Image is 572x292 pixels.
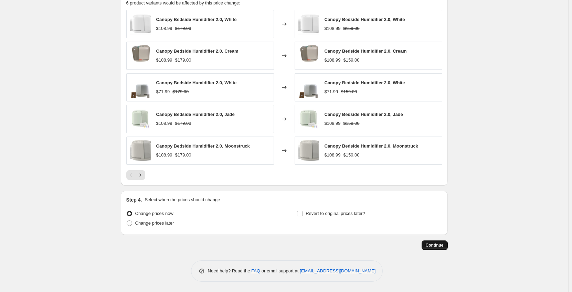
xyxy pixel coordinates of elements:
[175,120,191,127] strike: $179.00
[156,57,172,64] div: $108.99
[156,120,172,127] div: $108.99
[156,17,237,22] span: Canopy Bedside Humidifier 2.0, White
[130,14,151,34] img: Screenshot_2025-03-28_5.26.17_PM_80x.png
[343,152,360,159] strike: $159.00
[175,57,191,64] strike: $179.00
[325,57,341,64] div: $108.99
[130,45,151,66] img: 414eb579-6ebf-42f2-ae8e-1d7cfeeed3b6_80x.png
[422,240,448,250] button: Continue
[126,170,145,180] nav: Pagination
[325,48,407,54] span: Canopy Bedside Humidifier 2.0, Cream
[251,268,260,273] a: FAQ
[306,211,365,216] span: Revert to original prices later?
[156,80,237,85] span: Canopy Bedside Humidifier 2.0, White
[298,14,319,34] img: Screenshot_2025-03-28_5.26.17_PM_80x.png
[156,48,239,54] span: Canopy Bedside Humidifier 2.0, Cream
[298,77,319,98] img: b958a0db-d1d6-4e0f-bd36-5ff3bfd96f93_80x.png
[325,112,403,117] span: Canopy Bedside Humidifier 2.0, Jade
[343,57,360,64] strike: $159.00
[126,0,240,6] span: 6 product variants would be affected by this price change:
[175,152,191,159] strike: $179.00
[341,88,357,95] strike: $159.00
[343,25,360,32] strike: $159.00
[426,242,444,248] span: Continue
[325,80,405,85] span: Canopy Bedside Humidifier 2.0, White
[325,120,341,127] div: $108.99
[135,220,174,226] span: Change prices later
[156,112,235,117] span: Canopy Bedside Humidifier 2.0, Jade
[136,170,145,180] button: Next
[156,152,172,159] div: $108.99
[135,211,173,216] span: Change prices now
[325,88,338,95] div: $71.99
[325,17,405,22] span: Canopy Bedside Humidifier 2.0, White
[175,25,191,32] strike: $179.00
[325,152,341,159] div: $108.99
[298,45,319,66] img: 414eb579-6ebf-42f2-ae8e-1d7cfeeed3b6_80x.png
[130,140,151,161] img: 61Of-nE3muL._AC_SL1500_80x.jpg
[156,88,170,95] div: $71.99
[298,140,319,161] img: 61Of-nE3muL._AC_SL1500_80x.jpg
[343,120,360,127] strike: $159.00
[130,109,151,129] img: 2968acab613a8dec5da5a2cb604a013fc36942f1842175c1fe918931f3f5569b-2388250296_80x.jpg
[126,196,142,203] h2: Step 4.
[156,25,172,32] div: $108.99
[298,109,319,129] img: 2968acab613a8dec5da5a2cb604a013fc36942f1842175c1fe918931f3f5569b-2388250296_80x.jpg
[172,88,189,95] strike: $179.00
[300,268,375,273] a: [EMAIL_ADDRESS][DOMAIN_NAME]
[260,268,300,273] span: or email support at
[145,196,220,203] p: Select when the prices should change
[156,143,250,149] span: Canopy Bedside Humidifier 2.0, Moonstruck
[130,77,151,98] img: b958a0db-d1d6-4e0f-bd36-5ff3bfd96f93_80x.png
[325,25,341,32] div: $108.99
[208,268,252,273] span: Need help? Read the
[325,143,418,149] span: Canopy Bedside Humidifier 2.0, Moonstruck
